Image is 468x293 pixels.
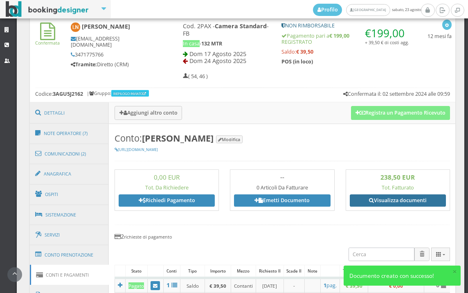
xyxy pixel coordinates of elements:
a: Richiedi Pagamento [119,194,215,207]
div: Richiesto il [256,265,283,277]
a: Conto Prenotazione [30,244,109,266]
td: Contanti [231,278,256,293]
b: 1 [166,281,170,289]
div: Pagato [128,282,144,289]
h4: Cod. 2PAX - - FB [183,23,271,37]
input: Cerca [349,248,414,261]
h5: pag. [324,282,337,288]
td: - [283,278,305,293]
h5: Tot. Da Richiedere [119,185,215,191]
b: Camera Standard [215,22,267,30]
h5: Tot. Fatturato [350,185,446,191]
h6: | Gruppo: [87,91,150,96]
a: Emetti Documento [234,194,330,207]
span: Documento creato con successo! [349,272,434,279]
div: Importo [205,265,230,277]
span: 199,00 [371,26,405,41]
h5: Saldo: [281,49,409,55]
b: 238,50 EUR [380,173,415,181]
h5: Pagamento pari a REGISTRATO [281,33,409,45]
h5: - [183,41,271,47]
b: 132 MTR [201,40,222,47]
a: Ospiti [30,184,109,205]
td: [DATE] [256,278,284,293]
b: 1 [324,282,326,289]
div: Tot. [GEOGRAPHIC_DATA] [368,265,424,277]
small: richieste di pagamento [124,234,172,240]
h5: ( 54, 46 ) [183,73,208,79]
a: Sistemazione [30,204,109,225]
a: Dettagli [30,102,109,124]
b: POS (in loco) [281,58,313,65]
b: [PERSON_NAME] [142,132,214,144]
div: Scade il [284,265,305,277]
h3: -- [234,174,330,181]
a: Anagrafica [30,163,109,185]
div: Stato [126,265,147,277]
div: Doc. Non Fisc. [424,265,458,277]
small: + 39,50 € di costi agg. [365,39,409,45]
button: Modifica [216,135,243,143]
a: 1pag. [324,282,337,288]
a: 1 [166,282,177,288]
strong: € 199,00 [329,32,349,39]
a: Profilo [313,4,342,16]
img: Luigi Nardelli [71,23,80,32]
div: Tot. Pagato [340,265,368,277]
b: € 0,00 [389,282,403,289]
div: Tipo [180,265,205,277]
h3: 0,00 EUR [119,174,215,181]
span: Dom 17 Agosto 2025 [189,50,246,58]
span: Dom 24 Agosto 2025 [189,57,246,65]
a: Comunicazioni (2) [30,143,109,165]
a: Confermata [35,33,60,45]
button: Columns [431,248,450,261]
button: Aggiungi altro conto [115,106,182,119]
h3: Conto: [115,133,450,144]
h5: 3471775766 [71,52,155,58]
button: Registra un Pagamento Ricevuto [351,106,450,120]
h4: 2 [115,233,450,240]
span: sabato, 23 agosto [313,4,421,16]
a: Conti e Pagamenti [30,265,109,285]
a: [URL][DOMAIN_NAME] [115,147,158,152]
strong: € 39,50 [296,48,313,55]
h5: 12 mesi fa [427,33,452,39]
b: € 39,50 [346,282,362,289]
td: Saldo [180,278,205,293]
b: [PERSON_NAME] [82,23,130,31]
div: Conti [164,265,180,277]
a: Servizi [30,225,109,246]
b: € 39,50 [209,282,226,289]
a: RIEPILOGO INVIATO [113,91,148,96]
span: € [365,26,405,41]
h5: Codice: [35,91,83,97]
h5: [EMAIL_ADDRESS][DOMAIN_NAME] [71,36,155,48]
h5: NON RIMBORSABILE [281,23,409,29]
div: Mezzo [231,265,256,277]
a: Note Operatore (7) [30,123,109,144]
a: Visualizza documenti [350,194,446,207]
h5: Diretto (CRM) [71,61,155,68]
span: In casa [183,40,200,47]
h5: Confermata il: 02 settembre 2024 alle 09:59 [343,91,450,97]
div: Colonne [431,248,450,261]
h5: 0 Articoli Da Fatturare [234,185,330,191]
button: × [452,268,457,275]
b: Tramite: [71,61,97,68]
img: BookingDesigner.com [6,1,89,17]
b: 3AGU5J2162 [53,90,83,97]
a: [GEOGRAPHIC_DATA] [346,4,390,16]
div: Note [305,265,320,277]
